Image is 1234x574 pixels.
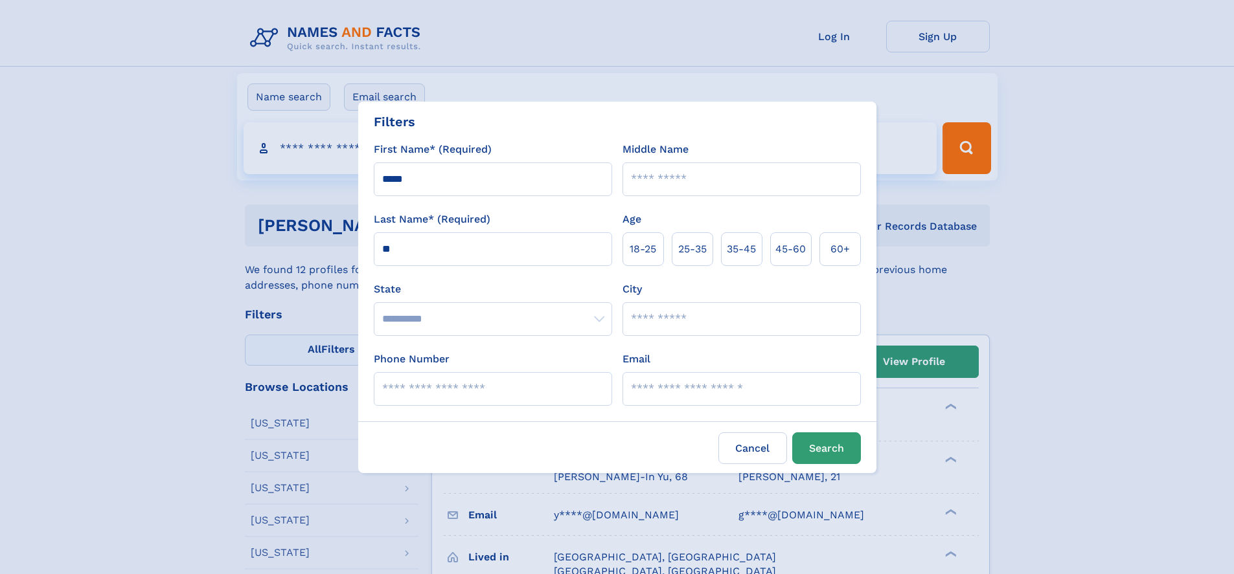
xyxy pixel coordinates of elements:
[630,241,656,257] span: 18‑25
[775,241,806,257] span: 45‑60
[727,241,756,257] span: 35‑45
[374,112,415,131] div: Filters
[374,212,490,227] label: Last Name* (Required)
[830,241,850,257] span: 60+
[374,142,492,157] label: First Name* (Required)
[623,351,650,367] label: Email
[718,432,787,464] label: Cancel
[374,351,450,367] label: Phone Number
[623,212,641,227] label: Age
[623,142,689,157] label: Middle Name
[374,281,612,297] label: State
[623,281,642,297] label: City
[792,432,861,464] button: Search
[678,241,707,257] span: 25‑35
